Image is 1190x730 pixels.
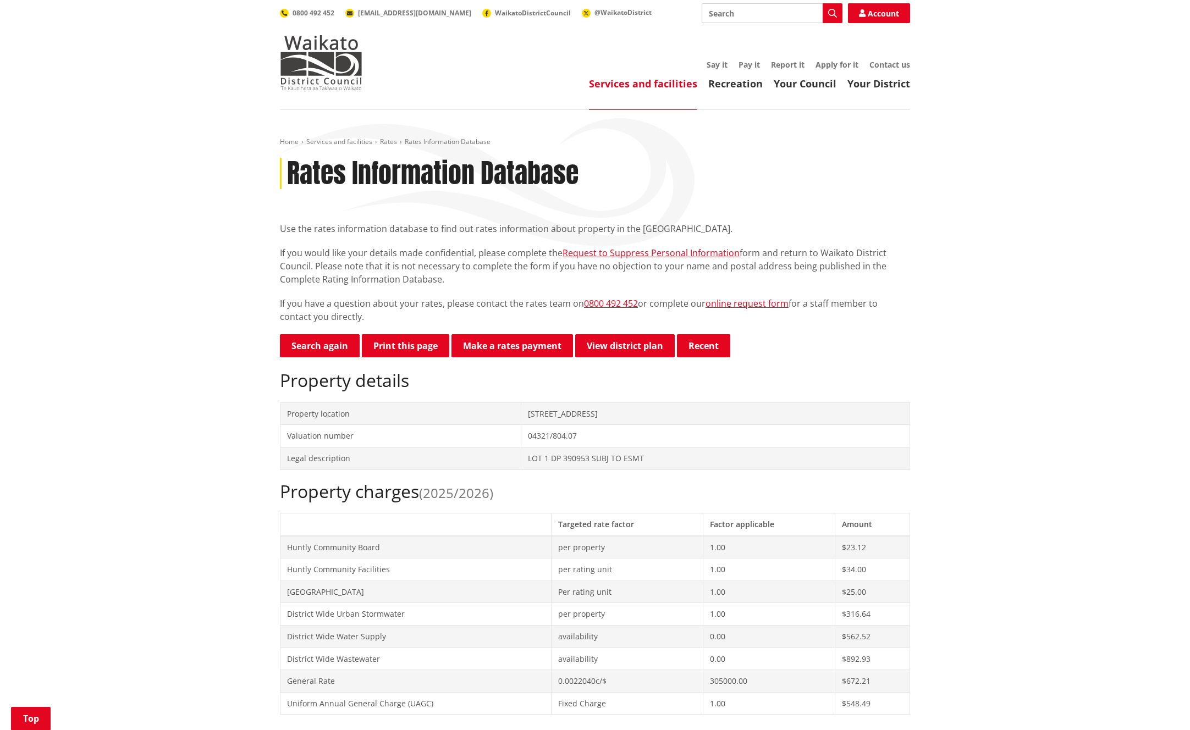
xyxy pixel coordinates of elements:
[594,8,652,17] span: @WaikatoDistrict
[280,222,910,235] p: Use the rates information database to find out rates information about property in the [GEOGRAPHI...
[280,648,552,670] td: District Wide Wastewater
[280,580,552,603] td: [GEOGRAPHIC_DATA]
[345,8,471,18] a: [EMAIL_ADDRESS][DOMAIN_NAME]
[575,334,675,357] a: View district plan
[551,536,703,558] td: per property
[835,603,910,626] td: $316.64
[703,692,835,715] td: 1.00
[551,670,703,693] td: 0.0022040c/$
[280,558,552,581] td: Huntly Community Facilities
[835,536,910,558] td: $23.12
[280,246,910,286] p: If you would like your details made confidential, please complete the form and return to Waikato ...
[495,8,571,18] span: WaikatoDistrictCouncil
[703,648,835,670] td: 0.00
[280,35,362,90] img: Waikato District Council - Te Kaunihera aa Takiwaa o Waikato
[551,580,703,603] td: Per rating unit
[708,77,763,90] a: Recreation
[1139,684,1179,723] iframe: Messenger Launcher
[280,137,299,146] a: Home
[703,513,835,535] th: Factor applicable
[280,425,521,447] td: Valuation number
[835,648,910,670] td: $892.93
[521,402,910,425] td: [STREET_ADDRESS]
[677,334,730,357] button: Recent
[703,625,835,648] td: 0.00
[703,536,835,558] td: 1.00
[358,8,471,18] span: [EMAIL_ADDRESS][DOMAIN_NAME]
[847,77,910,90] a: Your District
[835,558,910,581] td: $34.00
[280,297,910,323] p: If you have a question about your rates, please contact the rates team on or complete our for a s...
[739,59,760,70] a: Pay it
[551,625,703,648] td: availability
[702,3,842,23] input: Search input
[482,8,571,18] a: WaikatoDistrictCouncil
[280,370,910,391] h2: Property details
[280,402,521,425] td: Property location
[582,8,652,17] a: @WaikatoDistrict
[521,425,910,447] td: 04321/804.07
[835,670,910,693] td: $672.21
[287,158,579,190] h1: Rates Information Database
[848,3,910,23] a: Account
[280,137,910,147] nav: breadcrumb
[706,297,789,309] a: online request form
[551,558,703,581] td: per rating unit
[703,603,835,626] td: 1.00
[419,484,493,502] span: (2025/2026)
[551,692,703,715] td: Fixed Charge
[280,447,521,469] td: Legal description
[835,625,910,648] td: $562.52
[380,137,397,146] a: Rates
[584,297,638,309] a: 0800 492 452
[869,59,910,70] a: Contact us
[521,447,910,469] td: LOT 1 DP 390953 SUBJ TO ESMT
[835,513,910,535] th: Amount
[280,481,910,502] h2: Property charges
[774,77,836,90] a: Your Council
[589,77,697,90] a: Services and facilities
[551,603,703,626] td: per property
[835,580,910,603] td: $25.00
[551,648,703,670] td: availability
[306,137,372,146] a: Services and facilities
[280,670,552,693] td: General Rate
[551,513,703,535] th: Targeted rate factor
[405,137,491,146] span: Rates Information Database
[703,580,835,603] td: 1.00
[835,692,910,715] td: $548.49
[816,59,858,70] a: Apply for it
[280,603,552,626] td: District Wide Urban Stormwater
[703,558,835,581] td: 1.00
[451,334,573,357] a: Make a rates payment
[280,692,552,715] td: Uniform Annual General Charge (UAGC)
[362,334,449,357] button: Print this page
[280,8,334,18] a: 0800 492 452
[293,8,334,18] span: 0800 492 452
[563,247,740,259] a: Request to Suppress Personal Information
[771,59,805,70] a: Report it
[11,707,51,730] a: Top
[280,625,552,648] td: District Wide Water Supply
[707,59,728,70] a: Say it
[703,670,835,693] td: 305000.00
[280,536,552,558] td: Huntly Community Board
[280,334,360,357] a: Search again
